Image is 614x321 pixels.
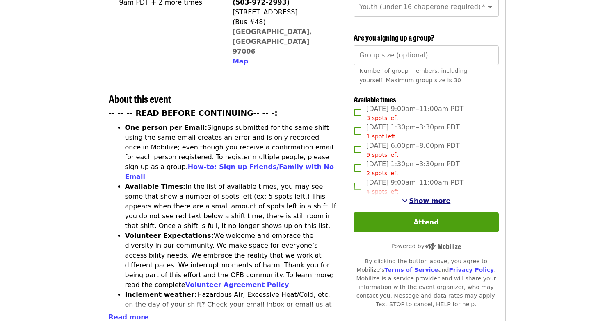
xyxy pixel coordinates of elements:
span: Number of group members, including yourself. Maximum group size is 30 [359,68,467,84]
span: 2 spots left [366,170,398,176]
button: Map [233,57,248,66]
span: [DATE] 1:30pm–3:30pm PDT [366,159,459,178]
div: By clicking the button above, you agree to Mobilize's and . Mobilize is a service provider and wi... [354,257,498,309]
a: Terms of Service [384,267,438,273]
span: [DATE] 6:00pm–8:00pm PDT [366,141,459,159]
strong: Inclement weather: [125,291,197,298]
div: [STREET_ADDRESS] [233,7,330,17]
span: 9 spots left [366,151,398,158]
li: In the list of available times, you may see some that show a number of spots left (ex: 5 spots le... [125,182,337,231]
span: 3 spots left [366,115,398,121]
a: Privacy Policy [449,267,494,273]
span: [DATE] 1:30pm–3:30pm PDT [366,122,459,141]
span: 1 spot left [366,133,395,140]
div: (Bus #48) [233,17,330,27]
span: [DATE] 9:00am–11:00am PDT [366,178,463,196]
img: Powered by Mobilize [425,243,461,250]
button: See more timeslots [402,196,451,206]
input: [object Object] [354,45,498,65]
strong: Available Times: [125,183,186,190]
strong: Volunteer Expectations: [125,232,214,240]
span: [DATE] 9:00am–11:00am PDT [366,104,463,122]
strong: One person per Email: [125,124,208,131]
li: We welcome and embrace the diversity in our community. We make space for everyone’s accessibility... [125,231,337,290]
button: Attend [354,212,498,232]
span: Read more [109,313,148,321]
span: Map [233,57,248,65]
strong: -- -- -- READ BEFORE CONTINUING-- -- -: [109,109,278,118]
button: Open [484,1,496,13]
span: Powered by [391,243,461,249]
a: [GEOGRAPHIC_DATA], [GEOGRAPHIC_DATA] 97006 [233,28,312,55]
span: 4 spots left [366,188,398,195]
span: Available times [354,94,396,104]
span: About this event [109,91,171,106]
span: Show more [409,197,451,205]
li: Signups submitted for the same shift using the same email creates an error and is only recorded o... [125,123,337,182]
a: Volunteer Agreement Policy [185,281,289,289]
a: How-to: Sign up Friends/Family with No Email [125,163,334,181]
span: Are you signing up a group? [354,32,434,43]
